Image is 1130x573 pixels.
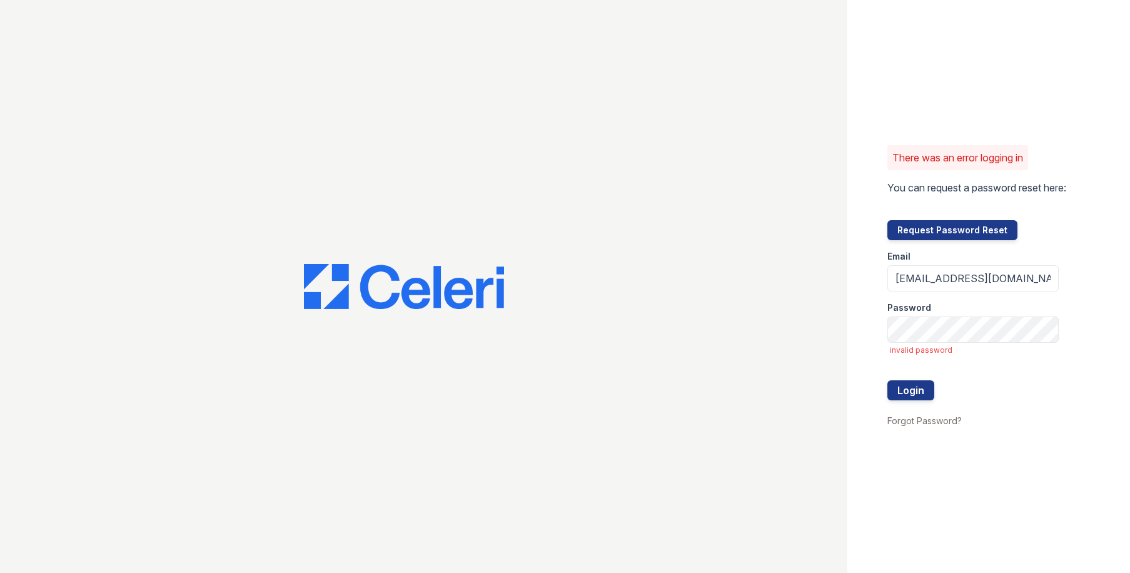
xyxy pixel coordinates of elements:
span: invalid password [890,345,1059,355]
label: Email [887,250,911,263]
p: You can request a password reset here: [887,180,1066,195]
button: Request Password Reset [887,220,1017,240]
label: Password [887,302,931,314]
a: Forgot Password? [887,415,962,426]
button: Login [887,380,934,400]
img: CE_Logo_Blue-a8612792a0a2168367f1c8372b55b34899dd931a85d93a1a3d3e32e68fde9ad4.png [304,264,504,309]
p: There was an error logging in [892,150,1023,165]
